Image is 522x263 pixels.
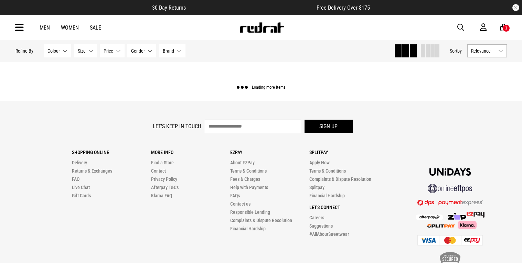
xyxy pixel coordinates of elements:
button: Colour [44,44,71,57]
a: Contact [151,168,166,174]
a: About EZPay [230,160,255,165]
span: Brand [163,48,174,54]
p: Refine By [15,48,33,54]
a: Financial Hardship [309,193,345,198]
img: Splitpay [467,212,484,218]
span: Loading more items [252,85,285,90]
button: Size [74,44,97,57]
a: Help with Payments [230,185,268,190]
a: Afterpay T&Cs [151,185,179,190]
a: FAQs [230,193,240,198]
a: Privacy Policy [151,176,177,182]
div: 3 [505,26,507,31]
p: More Info [151,150,230,155]
button: Price [100,44,125,57]
p: Let's Connect [309,205,388,210]
span: Colour [47,48,60,54]
a: Klarna FAQ [151,193,172,198]
a: Find a Store [151,160,174,165]
a: Careers [309,215,324,220]
span: Free Delivery Over $175 [317,4,370,11]
a: Live Chat [72,185,90,190]
img: Splitpay [427,224,455,228]
a: Terms & Conditions [309,168,346,174]
p: Shopping Online [72,150,151,155]
button: Open LiveChat chat widget [6,3,26,23]
a: Responsible Lending [230,209,270,215]
p: Splitpay [309,150,388,155]
img: DPS [417,199,483,206]
button: Gender [127,44,156,57]
a: Terms & Conditions [230,168,267,174]
span: Price [104,48,113,54]
a: FAQ [72,176,79,182]
span: Gender [131,48,145,54]
a: Women [61,24,79,31]
a: Apply Now [309,160,330,165]
img: Unidays [429,168,471,176]
a: Gift Cards [72,193,91,198]
button: Relevance [467,44,507,57]
a: Splitpay [309,185,324,190]
span: Relevance [471,48,496,54]
a: Men [40,24,50,31]
a: 3 [500,24,507,31]
img: Redrat logo [239,22,285,33]
a: Complaints & Dispute Resolution [230,218,292,223]
a: Returns & Exchanges [72,168,112,174]
iframe: Customer reviews powered by Trustpilot [200,4,303,11]
span: Size [78,48,86,54]
span: by [457,48,462,54]
button: Sign up [305,120,353,133]
span: 30 Day Returns [152,4,186,11]
button: Brand [159,44,185,57]
button: Sortby [450,47,462,55]
a: Sale [90,24,101,31]
a: Complaints & Dispute Resolution [309,176,371,182]
label: Let's keep in touch [153,123,201,130]
img: Klarna [455,221,477,229]
a: Suggestions [309,223,333,229]
a: Delivery [72,160,87,165]
a: #AllAboutStreetwear [309,231,349,237]
a: Contact us [230,201,251,207]
img: online eftpos [428,184,472,193]
img: Afterpay [416,215,443,220]
img: Zip [447,213,467,220]
a: Financial Hardship [230,226,266,231]
p: Ezpay [230,150,309,155]
a: Fees & Charges [230,176,260,182]
img: Cards [417,235,483,245]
